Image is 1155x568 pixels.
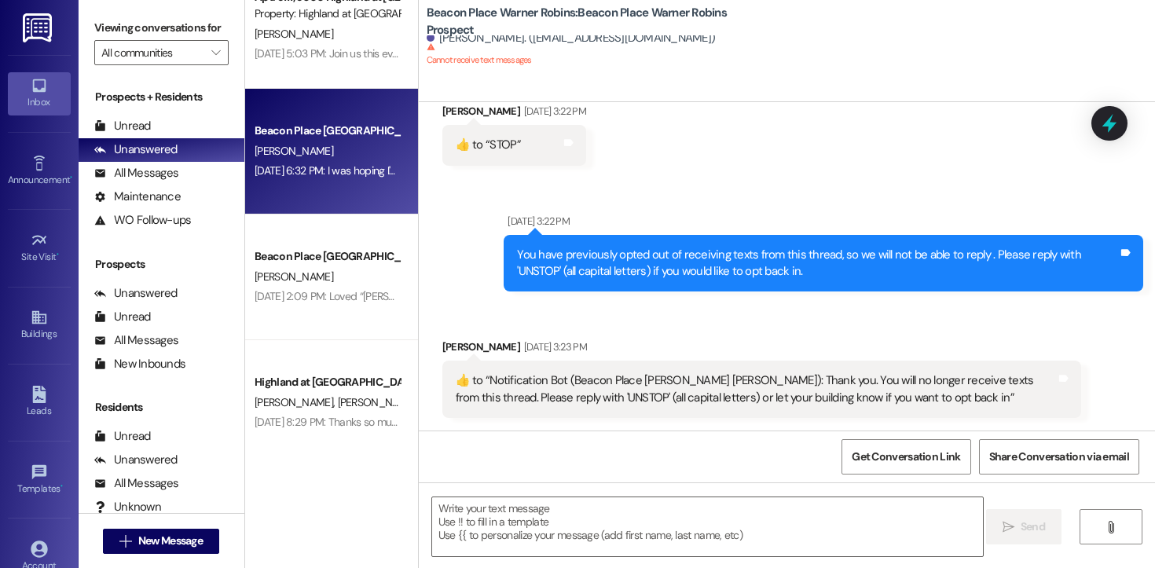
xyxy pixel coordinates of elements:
[79,89,244,105] div: Prospects + Residents
[70,172,72,183] span: •
[255,289,937,303] div: [DATE] 2:09 PM: Loved “[PERSON_NAME] ([GEOGRAPHIC_DATA] Tuscaloosa): Okay, give us a call wheneve...
[255,27,333,41] span: [PERSON_NAME]
[79,256,244,273] div: Prospects
[94,428,151,445] div: Unread
[255,395,338,409] span: [PERSON_NAME]
[119,535,131,548] i: 
[1021,519,1045,535] span: Send
[94,141,178,158] div: Unanswered
[986,509,1062,544] button: Send
[255,5,400,22] div: Property: Highland at [GEOGRAPHIC_DATA]
[255,163,1144,178] div: [DATE] 6:32 PM: I was hoping I'd get them [DATE] afternoon on [DATE] because I plan on moving thi...
[8,381,71,423] a: Leads
[255,248,400,265] div: Beacon Place [GEOGRAPHIC_DATA] Prospect
[255,123,400,139] div: Beacon Place [GEOGRAPHIC_DATA] Prospect
[94,499,161,515] div: Unknown
[57,249,59,260] span: •
[94,16,229,40] label: Viewing conversations for
[337,395,416,409] span: [PERSON_NAME]
[456,372,1057,406] div: ​👍​ to “ Notification Bot (Beacon Place [PERSON_NAME] [PERSON_NAME]): Thank you. You will no long...
[520,103,586,119] div: [DATE] 3:22 PM
[456,137,521,153] div: ​👍​ to “ STOP ”
[94,189,181,205] div: Maintenance
[841,439,970,475] button: Get Conversation Link
[255,144,333,158] span: [PERSON_NAME]
[979,439,1139,475] button: Share Conversation via email
[211,46,220,59] i: 
[255,374,400,390] div: Highland at [GEOGRAPHIC_DATA]
[94,118,151,134] div: Unread
[520,339,587,355] div: [DATE] 3:23 PM
[8,459,71,501] a: Templates •
[427,42,532,65] sup: Cannot receive text messages
[23,13,55,42] img: ResiDesk Logo
[60,481,63,492] span: •
[8,227,71,269] a: Site Visit •
[94,165,178,181] div: All Messages
[442,339,1082,361] div: [PERSON_NAME]
[1003,521,1014,533] i: 
[79,399,244,416] div: Residents
[94,475,178,492] div: All Messages
[8,72,71,115] a: Inbox
[94,212,191,229] div: WO Follow-ups
[101,40,203,65] input: All communities
[989,449,1129,465] span: Share Conversation via email
[138,533,203,549] span: New Message
[103,529,219,554] button: New Message
[94,452,178,468] div: Unanswered
[1105,521,1116,533] i: 
[442,103,586,125] div: [PERSON_NAME]
[427,5,741,38] b: Beacon Place Warner Robins: Beacon Place Warner Robins Prospect
[94,309,151,325] div: Unread
[852,449,960,465] span: Get Conversation Link
[255,415,784,429] div: [DATE] 8:29 PM: Thanks so much [PERSON_NAME]! We promise we haven't forgotten and will look at it...
[94,356,185,372] div: New Inbounds
[427,30,716,46] div: [PERSON_NAME]. ([EMAIL_ADDRESS][DOMAIN_NAME])
[8,304,71,346] a: Buildings
[504,213,570,229] div: [DATE] 3:22 PM
[255,269,333,284] span: [PERSON_NAME]
[94,285,178,302] div: Unanswered
[94,332,178,349] div: All Messages
[517,247,1118,280] div: You have previously opted out of receiving texts from this thread, so we will not be able to repl...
